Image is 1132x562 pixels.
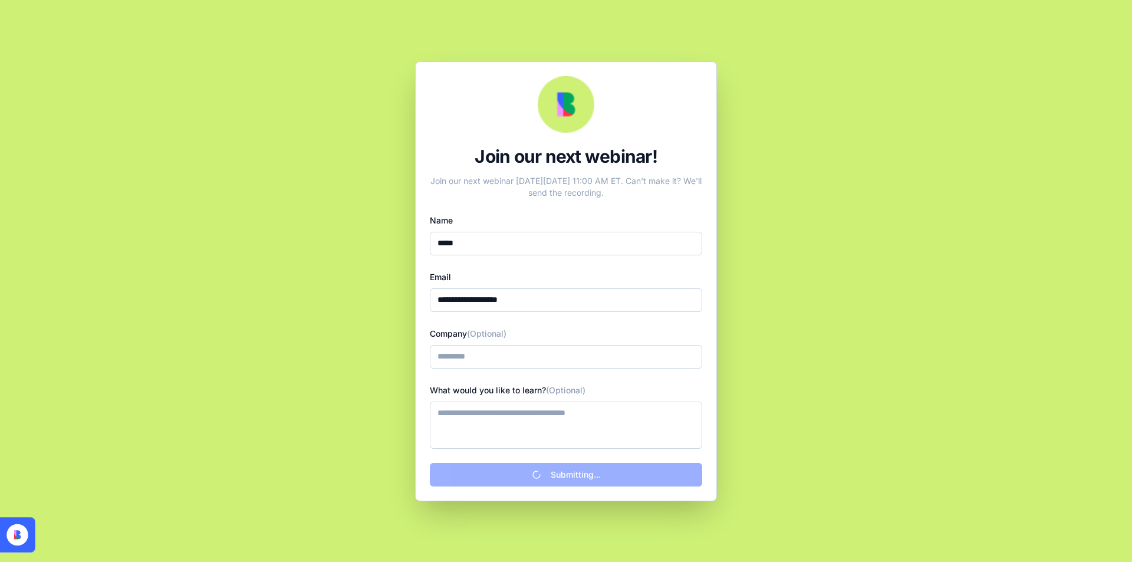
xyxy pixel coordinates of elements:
[430,328,506,338] label: Company
[546,385,585,395] span: (Optional)
[430,170,702,199] div: Join our next webinar [DATE][DATE] 11:00 AM ET. Can't make it? We'll send the recording.
[430,146,702,167] div: Join our next webinar!
[538,76,594,133] img: Webinar Logo
[430,272,451,282] label: Email
[430,385,585,395] label: What would you like to learn?
[430,215,453,225] label: Name
[467,328,506,338] span: (Optional)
